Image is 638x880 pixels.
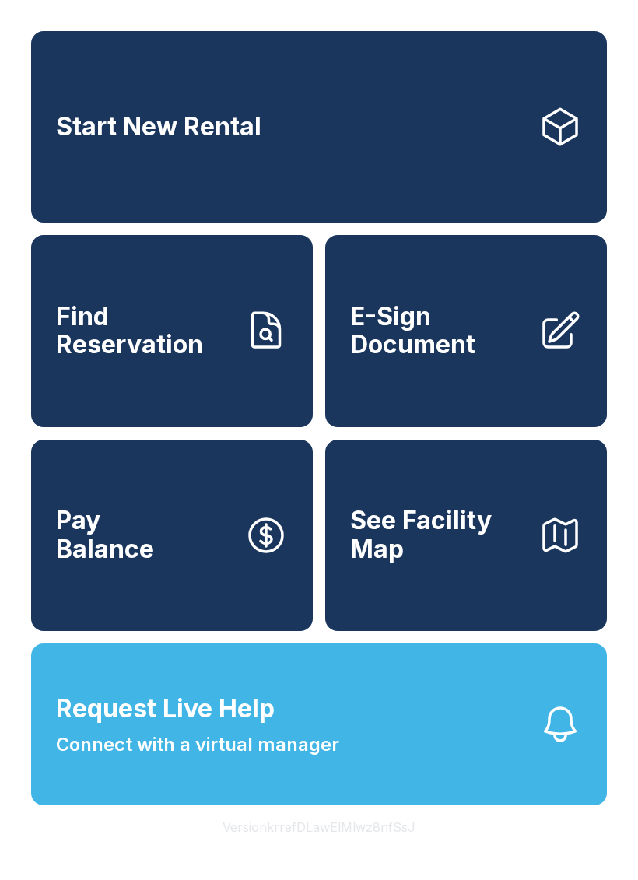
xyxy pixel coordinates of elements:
span: Find Reservation [56,303,232,359]
span: E-Sign Document [350,303,526,359]
a: Start New Rental [31,31,607,223]
button: Request Live HelpConnect with a virtual manager [31,643,607,805]
button: See Facility Map [325,440,607,631]
a: Find Reservation [31,235,313,426]
span: Start New Rental [56,113,261,142]
span: Request Live Help [56,690,275,727]
span: Pay Balance [56,507,154,563]
a: E-Sign Document [325,235,607,426]
button: VersionkrrefDLawElMlwz8nfSsJ [210,805,428,849]
span: Connect with a virtual manager [56,731,339,759]
button: PayBalance [31,440,313,631]
span: See Facility Map [350,507,526,563]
